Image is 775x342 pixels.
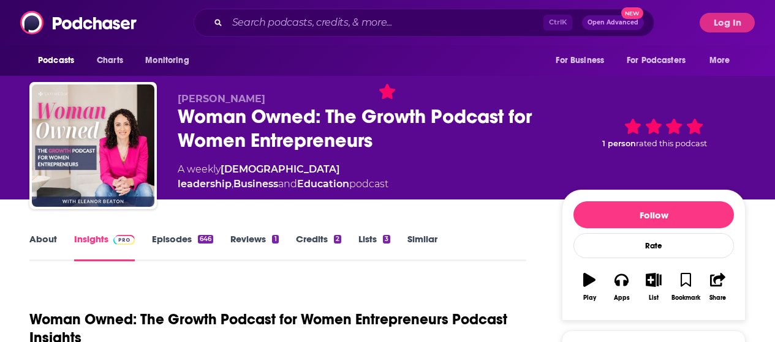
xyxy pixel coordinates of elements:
[649,294,659,302] div: List
[562,93,746,169] div: 1 personrated this podcast
[670,265,701,309] button: Bookmark
[605,265,637,309] button: Apps
[334,235,341,243] div: 2
[178,93,265,105] span: [PERSON_NAME]
[227,13,543,32] input: Search podcasts, credits, & more...
[702,265,734,309] button: Share
[20,11,138,34] img: Podchaser - Follow, Share and Rate Podcasts
[232,178,233,190] span: ,
[97,52,123,69] span: Charts
[709,52,730,69] span: More
[113,235,135,245] img: Podchaser Pro
[583,294,596,302] div: Play
[152,233,213,261] a: Episodes646
[89,49,130,72] a: Charts
[573,265,605,309] button: Play
[636,139,707,148] span: rated this podcast
[543,15,572,31] span: Ctrl K
[297,178,349,190] a: Education
[230,233,278,261] a: Reviews1
[358,233,390,261] a: Lists3
[671,294,700,302] div: Bookmark
[178,162,542,191] div: A weekly podcast
[38,52,74,69] span: Podcasts
[573,233,734,258] div: Rate
[74,233,135,261] a: InsightsPodchaser Pro
[627,52,686,69] span: For Podcasters
[547,49,619,72] button: open menu
[700,13,755,32] button: Log In
[198,235,213,243] div: 646
[29,233,57,261] a: About
[137,49,205,72] button: open menu
[602,139,636,148] span: 1 person
[556,52,604,69] span: For Business
[573,201,734,228] button: Follow
[296,233,341,261] a: Credits2
[701,49,746,72] button: open menu
[383,235,390,243] div: 3
[582,15,644,30] button: Open AdvancedNew
[621,7,643,19] span: New
[709,294,726,302] div: Share
[278,178,297,190] span: and
[272,235,278,243] div: 1
[407,233,437,261] a: Similar
[588,20,638,26] span: Open Advanced
[178,163,340,190] a: [DEMOGRAPHIC_DATA] leadership
[233,178,278,190] a: Business
[32,84,154,207] img: Woman Owned: The Growth Podcast for Women Entrepreneurs
[614,294,630,302] div: Apps
[619,49,703,72] button: open menu
[29,49,90,72] button: open menu
[145,52,189,69] span: Monitoring
[194,9,654,37] div: Search podcasts, credits, & more...
[638,265,670,309] button: List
